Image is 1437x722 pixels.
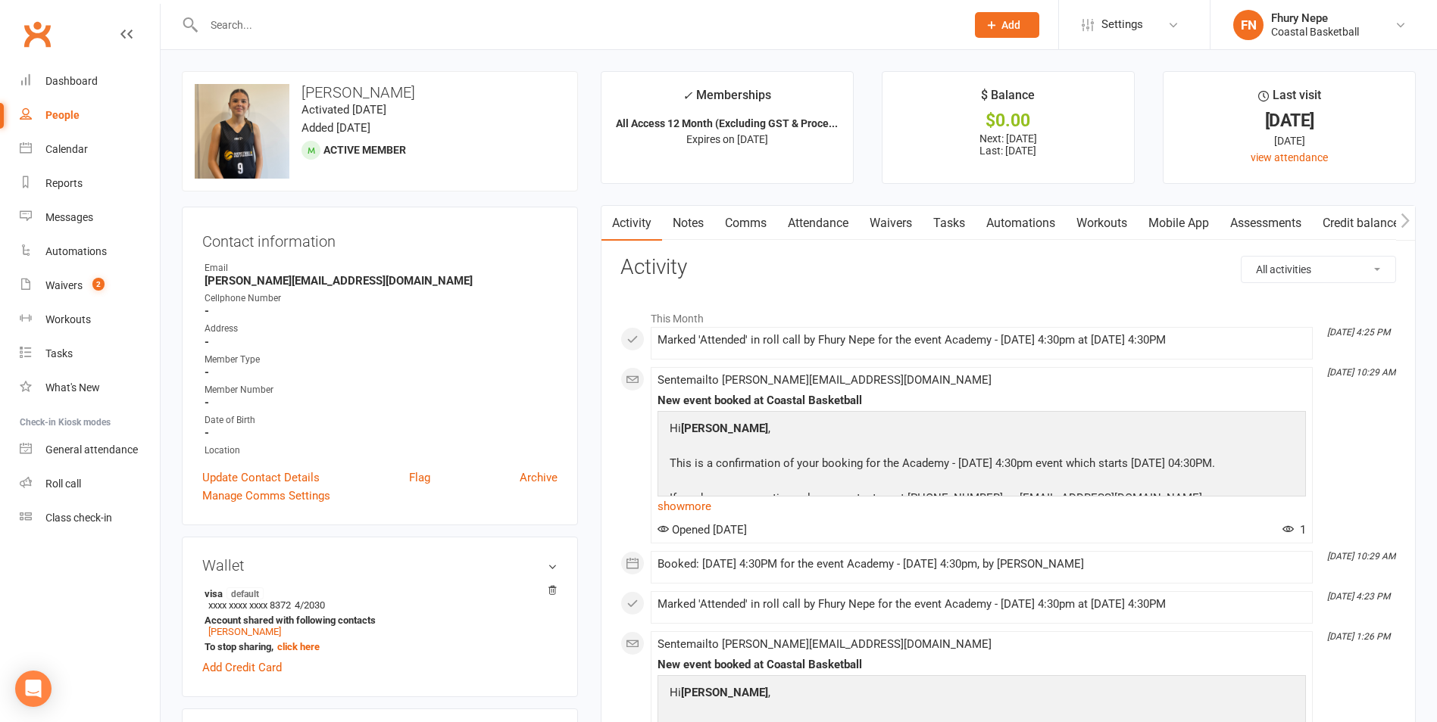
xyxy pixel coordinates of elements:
p: Next: [DATE] Last: [DATE] [896,132,1120,157]
div: Marked 'Attended' in roll call by Fhury Nepe for the event Academy - [DATE] 4:30pm at [DATE] 4:30PM [658,334,1306,347]
span: Expires on [DATE] [686,133,768,145]
strong: All Access 12 Month (Excluding GST & Proce... [616,117,838,129]
div: Workouts [45,313,91,325]
a: Tasks [20,337,160,371]
span: default [226,587,264,599]
a: view attendance [1251,151,1328,163]
div: What's New [45,381,100,394]
img: image1755764498.png [195,84,289,179]
div: Cellphone Number [205,291,558,306]
a: show more [658,496,1306,517]
i: [DATE] 1:26 PM [1327,631,1390,642]
div: Calendar [45,143,88,155]
time: Activated [DATE] [301,103,386,117]
a: Mobile App [1138,206,1220,241]
p: If you have any questions please contact us at [PHONE_NUMBER] or [EMAIL_ADDRESS][DOMAIN_NAME]. [666,489,1219,511]
div: Dashboard [45,75,98,87]
div: Roll call [45,478,81,490]
button: Add [975,12,1039,38]
a: Archive [520,468,558,487]
div: General attendance [45,443,138,456]
strong: [PERSON_NAME][EMAIL_ADDRESS][DOMAIN_NAME] [205,274,558,288]
div: [DATE] [1177,113,1401,129]
a: What's New [20,371,160,405]
a: Class kiosk mode [20,501,160,535]
a: Tasks [923,206,976,241]
i: ✓ [683,89,692,103]
div: Messages [45,211,93,223]
a: Waivers 2 [20,269,160,303]
a: Comms [714,206,777,241]
i: [DATE] 4:25 PM [1327,327,1390,338]
div: Last visit [1258,86,1321,113]
p: Hi , [666,419,1219,441]
i: [DATE] 10:29 AM [1327,367,1395,378]
a: Workouts [20,303,160,337]
li: This Month [620,303,1396,327]
div: Member Type [205,353,558,367]
div: Automations [45,245,107,257]
div: Date of Birth [205,413,558,428]
div: Booked: [DATE] 4:30PM for the event Academy - [DATE] 4:30pm, by [PERSON_NAME] [658,558,1306,571]
h3: Contact information [202,227,558,250]
span: Opened [DATE] [658,523,747,537]
span: 1 [1282,523,1306,537]
a: Messages [20,201,160,235]
strong: [PERSON_NAME] [681,686,768,699]
a: Automations [976,206,1066,241]
div: Location [205,443,558,458]
strong: - [205,396,558,409]
div: Address [205,322,558,336]
i: [DATE] 10:29 AM [1327,551,1395,562]
div: New event booked at Coastal Basketball [658,658,1306,671]
a: Dashboard [20,64,160,98]
span: Add [1001,19,1020,31]
a: Credit balance [1312,206,1410,241]
a: Calendar [20,132,160,166]
p: This is a confirmation of your booking for the Academy - [DATE] 4:30pm event which starts [DATE] ... [666,454,1219,476]
a: Automations [20,235,160,269]
a: [PERSON_NAME] [208,626,281,637]
a: Update Contact Details [202,468,320,487]
div: $0.00 [896,113,1120,129]
div: Email [205,261,558,275]
h3: Activity [620,256,1396,279]
h3: [PERSON_NAME] [195,84,565,101]
a: Add Credit Card [202,658,282,677]
div: Tasks [45,347,73,359]
span: 4/2030 [295,599,325,611]
div: People [45,109,80,121]
div: Member Number [205,383,558,397]
a: People [20,98,160,132]
div: Coastal Basketball [1271,25,1359,39]
div: $ Balance [981,86,1035,113]
i: [DATE] 4:23 PM [1327,591,1390,602]
strong: - [205,366,558,379]
a: click here [277,641,320,652]
div: Memberships [683,86,771,114]
div: FN [1233,10,1264,40]
strong: Account shared with following contacts [205,615,550,626]
div: New event booked at Coastal Basketball [658,394,1306,407]
span: Settings [1101,8,1143,42]
a: Clubworx [18,15,56,53]
span: Active member [323,144,406,156]
span: Sent email to [PERSON_NAME][EMAIL_ADDRESS][DOMAIN_NAME] [658,373,992,387]
strong: - [205,335,558,349]
strong: To stop sharing, [205,641,550,652]
a: Workouts [1066,206,1138,241]
div: [DATE] [1177,132,1401,149]
span: Sent email to [PERSON_NAME][EMAIL_ADDRESS][DOMAIN_NAME] [658,637,992,651]
div: Marked 'Attended' in roll call by Fhury Nepe for the event Academy - [DATE] 4:30pm at [DATE] 4:30PM [658,598,1306,611]
span: xxxx xxxx xxxx 8372 [208,599,291,611]
div: Reports [45,177,83,189]
a: Flag [409,468,430,487]
div: Class check-in [45,512,112,524]
a: General attendance kiosk mode [20,433,160,467]
strong: [PERSON_NAME] [681,422,768,435]
strong: - [205,426,558,440]
time: Added [DATE] [301,121,370,135]
a: Roll call [20,467,160,501]
a: Manage Comms Settings [202,487,330,505]
a: Assessments [1220,206,1312,241]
